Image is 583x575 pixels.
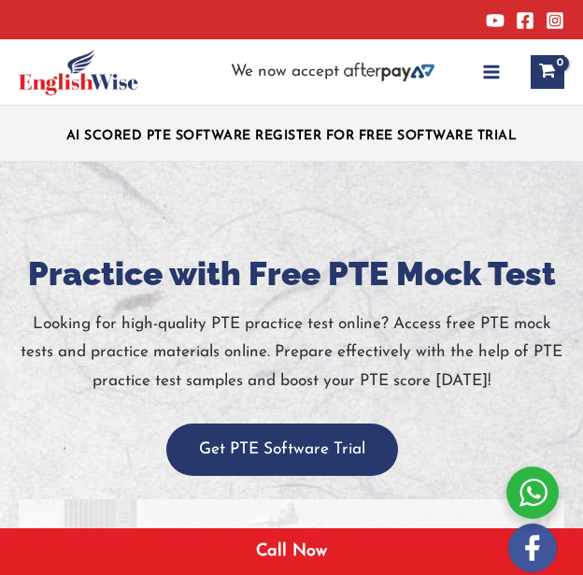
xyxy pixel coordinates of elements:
[19,251,564,296] h1: Practice with Free PTE Mock Test
[508,524,557,572] img: white-facebook.png
[256,543,327,560] a: Call Now
[52,114,532,152] aside: Header Widget 1
[516,11,534,30] a: Facebook
[344,63,434,81] img: Afterpay-Logo
[166,424,398,476] button: Get PTE Software Trial
[166,441,398,457] a: Get PTE Software Trial
[19,49,138,95] img: cropped-ew-logo
[19,310,564,395] p: Looking for high-quality PTE practice test online? Access free PTE mock tests and practice materi...
[486,11,505,30] a: YouTube
[231,63,339,81] span: We now accept
[66,129,518,143] a: AI SCORED PTE SOFTWARE REGISTER FOR FREE SOFTWARE TRIAL
[221,63,444,82] aside: Header Widget 2
[546,11,564,30] a: Instagram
